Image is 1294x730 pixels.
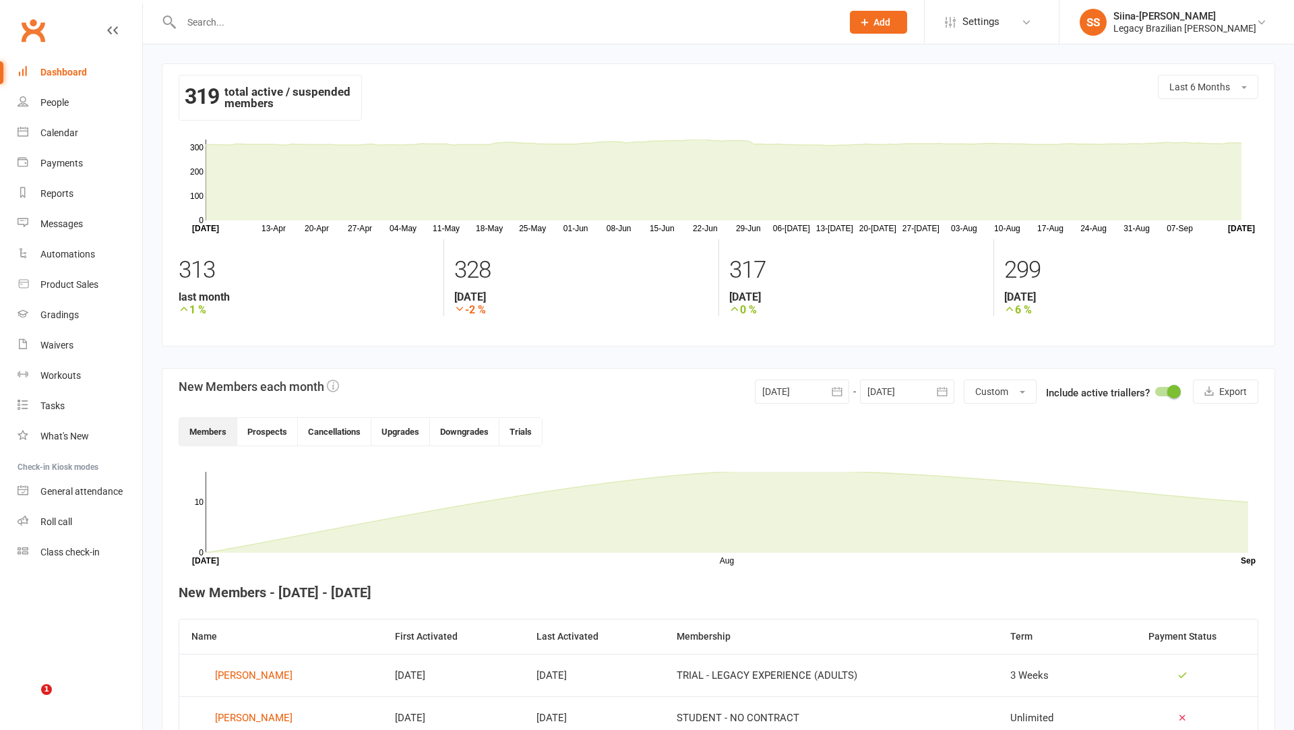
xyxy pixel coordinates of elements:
[179,250,433,291] div: 313
[40,127,78,138] div: Calendar
[18,421,142,452] a: What's New
[40,431,89,442] div: What's New
[383,654,524,696] td: [DATE]
[1080,9,1107,36] div: SS
[40,279,98,290] div: Product Sales
[179,75,362,121] div: total active / suspended members
[40,516,72,527] div: Roll call
[18,507,142,537] a: Roll call
[1193,379,1258,404] button: Export
[665,654,997,696] td: TRIAL - LEGACY EXPERIENCE (ADULTS)
[524,619,665,654] th: Last Activated
[18,148,142,179] a: Payments
[729,303,983,316] strong: 0 %
[1046,385,1150,401] label: Include active triallers?
[18,270,142,300] a: Product Sales
[40,218,83,229] div: Messages
[729,291,983,303] strong: [DATE]
[40,249,95,260] div: Automations
[18,57,142,88] a: Dashboard
[40,97,69,108] div: People
[729,250,983,291] div: 317
[18,391,142,421] a: Tasks
[18,88,142,118] a: People
[964,379,1037,404] button: Custom
[40,370,81,381] div: Workouts
[18,209,142,239] a: Messages
[179,619,383,654] th: Name
[13,684,46,717] iframe: Intercom live chat
[371,418,430,446] button: Upgrades
[18,300,142,330] a: Gradings
[1004,250,1258,291] div: 299
[454,291,708,303] strong: [DATE]
[41,684,52,695] span: 1
[850,11,907,34] button: Add
[18,179,142,209] a: Reports
[975,386,1008,397] span: Custom
[215,665,292,686] div: [PERSON_NAME]
[18,118,142,148] a: Calendar
[1107,619,1258,654] th: Payment Status
[179,418,237,446] button: Members
[40,309,79,320] div: Gradings
[40,547,100,557] div: Class check-in
[524,654,665,696] td: [DATE]
[430,418,499,446] button: Downgrades
[1004,291,1258,303] strong: [DATE]
[16,13,50,47] a: Clubworx
[179,303,433,316] strong: 1 %
[18,537,142,568] a: Class kiosk mode
[454,303,708,316] strong: -2 %
[177,13,832,32] input: Search...
[1169,82,1230,92] span: Last 6 Months
[454,250,708,291] div: 328
[40,400,65,411] div: Tasks
[1158,75,1258,99] button: Last 6 Months
[383,619,524,654] th: First Activated
[1113,10,1256,22] div: Siina-[PERSON_NAME]
[298,418,371,446] button: Cancellations
[191,665,371,686] a: [PERSON_NAME]
[179,291,433,303] strong: last month
[191,708,371,728] a: [PERSON_NAME]
[215,708,292,728] div: [PERSON_NAME]
[18,330,142,361] a: Waivers
[18,361,142,391] a: Workouts
[873,17,890,28] span: Add
[40,158,83,169] div: Payments
[18,477,142,507] a: General attendance kiosk mode
[40,340,73,351] div: Waivers
[185,86,219,107] strong: 319
[998,654,1108,696] td: 3 Weeks
[499,418,542,446] button: Trials
[179,379,339,394] h3: New Members each month
[237,418,298,446] button: Prospects
[665,619,997,654] th: Membership
[962,7,999,37] span: Settings
[40,486,123,497] div: General attendance
[40,67,87,78] div: Dashboard
[40,188,73,199] div: Reports
[1113,22,1256,34] div: Legacy Brazilian [PERSON_NAME]
[1004,303,1258,316] strong: 6 %
[179,585,1258,600] h4: New Members - [DATE] - [DATE]
[998,619,1108,654] th: Term
[18,239,142,270] a: Automations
